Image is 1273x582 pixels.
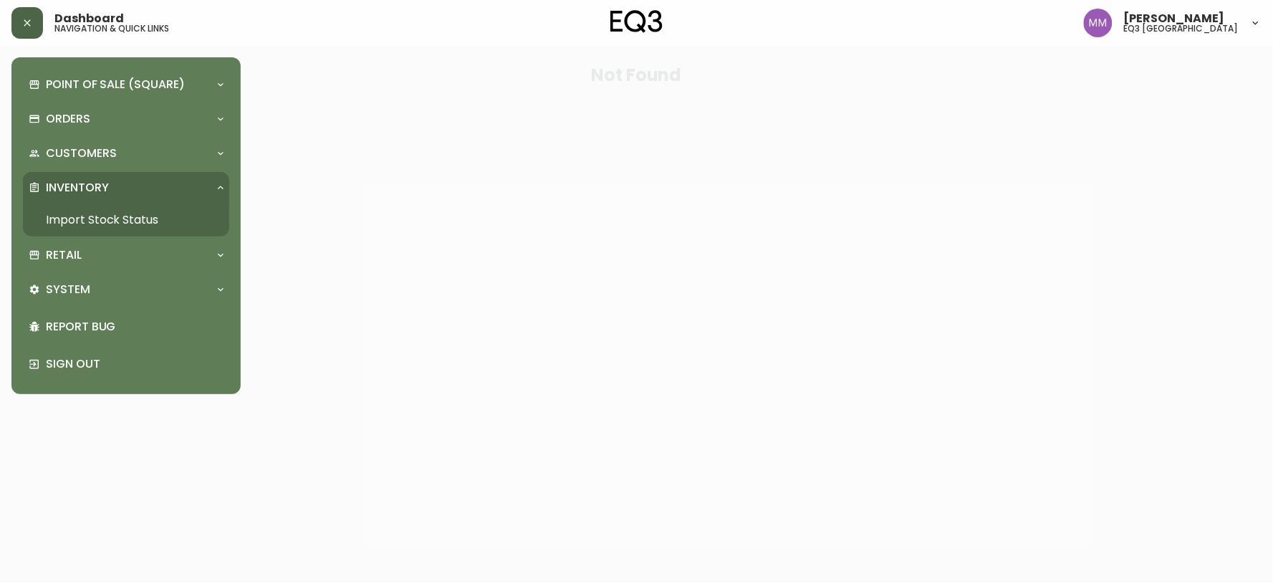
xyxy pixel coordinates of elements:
a: Import Stock Status [23,204,229,237]
p: Point of Sale (Square) [46,77,185,92]
p: Orders [46,111,90,127]
img: b124d21e3c5b19e4a2f2a57376a9c201 [1084,9,1113,37]
span: [PERSON_NAME] [1124,13,1225,24]
div: Sign Out [23,345,229,383]
p: Retail [46,247,82,263]
div: Point of Sale (Square) [23,69,229,100]
p: Sign Out [46,356,224,372]
span: Dashboard [54,13,124,24]
h5: eq3 [GEOGRAPHIC_DATA] [1124,24,1239,33]
div: Orders [23,103,229,135]
div: Inventory [23,172,229,204]
div: Customers [23,138,229,169]
p: Customers [46,145,117,161]
p: System [46,282,90,297]
p: Report Bug [46,319,224,335]
div: Report Bug [23,308,229,345]
div: System [23,274,229,305]
div: Retail [23,239,229,271]
p: Inventory [46,180,109,196]
h5: navigation & quick links [54,24,169,33]
img: logo [610,10,663,33]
